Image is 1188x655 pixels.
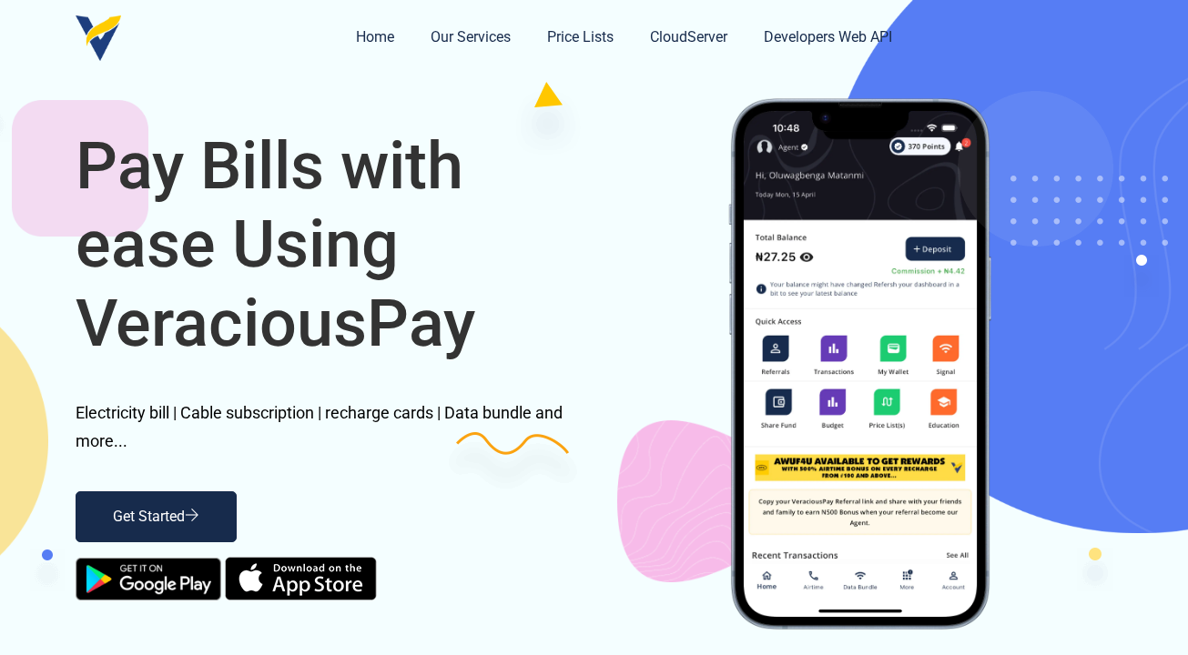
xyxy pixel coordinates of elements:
a: Developers Web API [764,19,892,57]
img: Image [444,432,581,491]
img: logo [76,15,121,61]
img: Image [514,81,581,156]
img: Image [12,100,148,237]
a: Home [356,19,394,57]
a: Get Started [76,491,237,542]
a: Our Services [431,19,511,57]
p: Electricity bill | Cable subscription | recharge cards | Data bundle and more... [76,399,581,455]
img: google-play.png [76,558,221,600]
img: Image [1125,255,1161,297]
h1: Pay Bills with ease Using VeraciousPay [76,127,581,363]
a: Price Lists [547,19,614,57]
img: Image [614,418,802,585]
a: CloudServer [650,19,727,57]
img: Image [31,549,66,592]
img: Image [958,91,1113,247]
img: Image [1078,548,1115,592]
img: Image [724,91,997,637]
img: app-store.png [225,557,377,600]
